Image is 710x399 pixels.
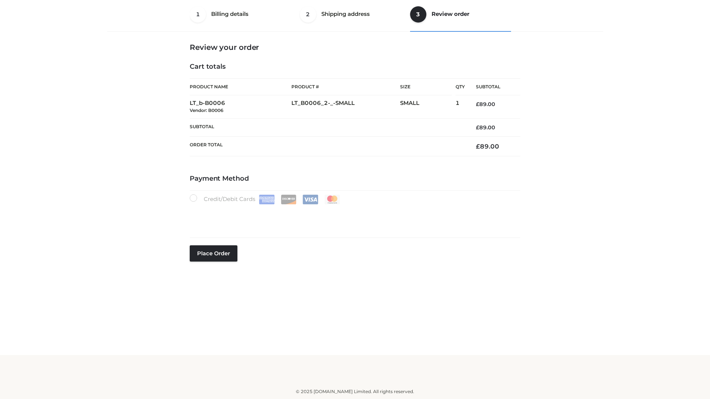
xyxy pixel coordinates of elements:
td: LT_B0006_2-_-SMALL [291,95,400,119]
td: 1 [456,95,465,119]
th: Product Name [190,78,291,95]
div: © 2025 [DOMAIN_NAME] Limited. All rights reserved. [110,388,600,395]
h4: Payment Method [190,175,520,183]
img: Discover [281,195,297,204]
h3: Review your order [190,43,520,52]
th: Subtotal [465,79,520,95]
th: Qty [456,78,465,95]
span: £ [476,101,479,108]
img: Amex [259,195,275,204]
button: Place order [190,245,237,262]
small: Vendor: B0006 [190,108,223,113]
iframe: Secure payment input frame [188,203,519,230]
th: Subtotal [190,118,465,136]
td: SMALL [400,95,456,119]
label: Credit/Debit Cards [190,194,341,204]
span: £ [476,143,480,150]
th: Size [400,79,452,95]
td: LT_b-B0006 [190,95,291,119]
bdi: 89.00 [476,124,495,131]
bdi: 89.00 [476,101,495,108]
img: Mastercard [324,195,340,204]
th: Order Total [190,137,465,156]
h4: Cart totals [190,63,520,71]
img: Visa [302,195,318,204]
span: £ [476,124,479,131]
th: Product # [291,78,400,95]
bdi: 89.00 [476,143,499,150]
